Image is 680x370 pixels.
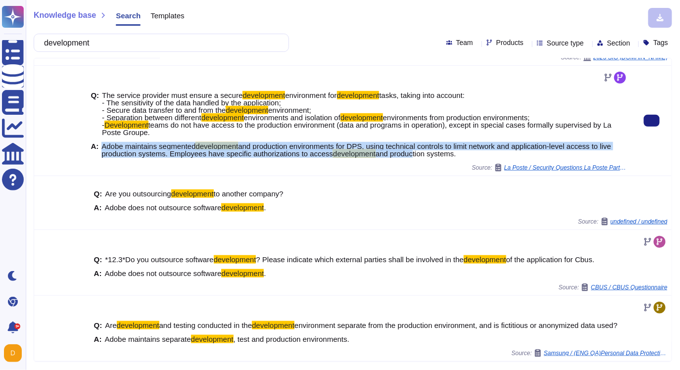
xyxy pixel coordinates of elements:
mark: development [226,106,268,114]
span: Source: [472,164,628,172]
mark: development [243,91,285,99]
b: A: [94,204,102,211]
span: teams do not have access to the production environment (data and programs in operation), except i... [102,121,612,137]
span: to another company? [214,189,284,198]
mark: development [340,113,383,122]
span: . [264,203,266,212]
span: and production environments for DPS, using technical controls to limit network and application-le... [101,142,611,158]
span: CBUS / CBUS Questionnaire [591,284,668,290]
b: A: [91,142,98,157]
span: Source: [559,283,668,291]
span: environments from production environments; - [102,113,530,129]
span: Are [105,321,116,329]
span: Team [456,39,473,46]
span: tasks, taking into account: - The sensitivity of the data handled by the application; - Secure da... [102,91,465,114]
mark: development [214,255,256,264]
button: user [2,342,29,364]
span: Templates [150,12,184,19]
b: Q: [94,256,102,263]
span: Search [116,12,141,19]
span: Are you outsourcing [105,189,171,198]
b: Q: [94,190,102,197]
span: Adobe does not outsource software [104,269,221,277]
span: Section [607,40,631,46]
span: environment separate from the production environment, and is fictitious or anonymized data used? [294,321,618,329]
b: A: [94,335,102,343]
span: Samsung / (ENG QA)Personal Data Protection Standard Checklist v1.0 [544,350,668,356]
span: of the application for Cbus. [506,255,594,264]
span: , test and production environments. [234,335,349,343]
span: and production systems. [376,149,456,158]
mark: development [171,189,214,198]
mark: development [195,142,238,150]
mark: development [464,255,506,264]
span: La Poste / Security Questions La Poste Part2 06032025 [504,165,628,171]
mark: development [201,113,244,122]
b: Q: [94,322,102,329]
span: The service provider must ensure a secure [102,91,243,99]
div: 9+ [14,324,20,329]
span: environment; - Separation between different [102,106,311,122]
span: *12.3*Do you outsource software [105,255,213,264]
span: undefined / undefined [611,219,668,225]
span: . [264,269,266,277]
span: Source: [512,349,668,357]
span: Adobe maintains separate [104,335,191,343]
mark: Development [104,121,148,129]
mark: development [337,91,380,99]
span: Source: [578,218,668,226]
span: Adobe maintains segmented [101,142,195,150]
span: environment for [285,91,337,99]
input: Search a question or template... [39,34,279,51]
mark: development [221,203,264,212]
span: Adobe does not outsource software [104,203,221,212]
span: Tags [653,39,668,46]
img: user [4,344,22,362]
b: Q: [91,92,99,136]
span: ? Please indicate which external parties shall be involved in the [256,255,463,264]
mark: development [333,149,376,158]
mark: development [191,335,234,343]
b: A: [94,270,102,277]
span: environments and isolation of [244,113,340,122]
span: Products [496,39,524,46]
mark: development [221,269,264,277]
span: Source type [547,40,584,46]
mark: development [252,321,294,329]
span: and testing conducted in the [159,321,252,329]
mark: development [117,321,159,329]
span: Knowledge base [34,11,96,19]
